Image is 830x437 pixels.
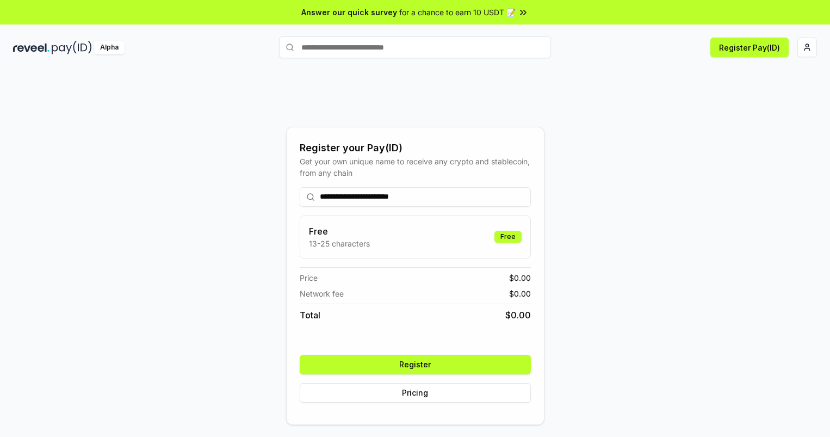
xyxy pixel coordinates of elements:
[300,272,318,284] span: Price
[505,309,531,322] span: $ 0.00
[13,41,49,54] img: reveel_dark
[300,288,344,299] span: Network fee
[399,7,516,18] span: for a chance to earn 10 USDT 📝
[300,309,320,322] span: Total
[94,41,125,54] div: Alpha
[300,156,531,179] div: Get your own unique name to receive any crypto and stablecoin, from any chain
[301,7,397,18] span: Answer our quick survey
[509,272,531,284] span: $ 0.00
[710,38,789,57] button: Register Pay(ID)
[509,288,531,299] span: $ 0.00
[309,238,370,249] p: 13-25 characters
[309,225,370,238] h3: Free
[300,383,531,403] button: Pricing
[300,355,531,374] button: Register
[300,140,531,156] div: Register your Pay(ID)
[494,231,522,243] div: Free
[52,41,92,54] img: pay_id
